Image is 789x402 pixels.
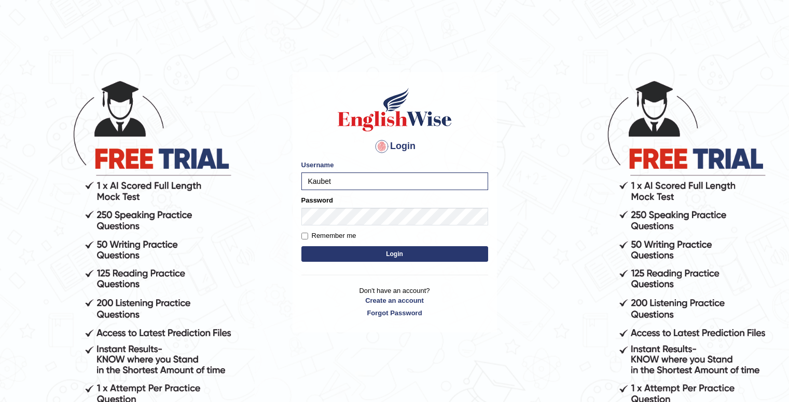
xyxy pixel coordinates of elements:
a: Forgot Password [301,308,488,318]
label: Password [301,195,333,205]
label: Remember me [301,231,356,241]
button: Login [301,246,488,262]
p: Don't have an account? [301,286,488,318]
a: Create an account [301,296,488,305]
input: Remember me [301,233,308,239]
label: Username [301,160,334,170]
img: Logo of English Wise sign in for intelligent practice with AI [336,86,454,133]
h4: Login [301,138,488,155]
